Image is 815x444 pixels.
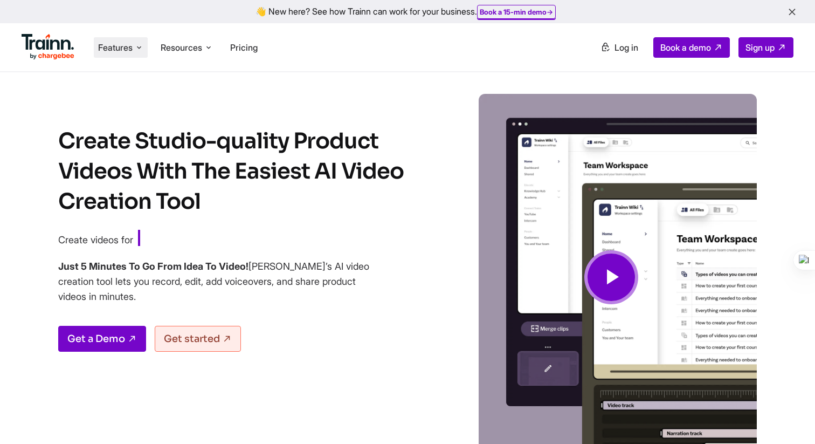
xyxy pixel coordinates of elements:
[761,392,815,444] iframe: Chat Widget
[594,38,645,57] a: Log in
[653,37,730,58] a: Book a demo
[745,42,775,53] span: Sign up
[58,259,371,304] h4: [PERSON_NAME]’s AI video creation tool lets you record, edit, add voiceovers, and share product v...
[98,42,133,53] span: Features
[6,6,809,17] div: 👋 New here? See how Trainn can work for your business.
[480,8,553,16] a: Book a 15-min demo→
[161,42,202,53] span: Resources
[155,326,241,352] a: Get started
[58,326,146,352] a: Get a Demo
[58,126,425,217] h1: Create Studio-quality Product Videos With The Easiest AI Video Creation Tool
[230,42,258,53] a: Pricing
[22,34,74,60] img: Trainn Logo
[480,8,547,16] b: Book a 15-min demo
[738,37,793,58] a: Sign up
[58,261,248,272] b: Just 5 Minutes To Go From Idea To Video!
[58,234,133,245] span: Create videos for
[138,230,286,248] span: Customer Education
[614,42,638,53] span: Log in
[660,42,711,53] span: Book a demo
